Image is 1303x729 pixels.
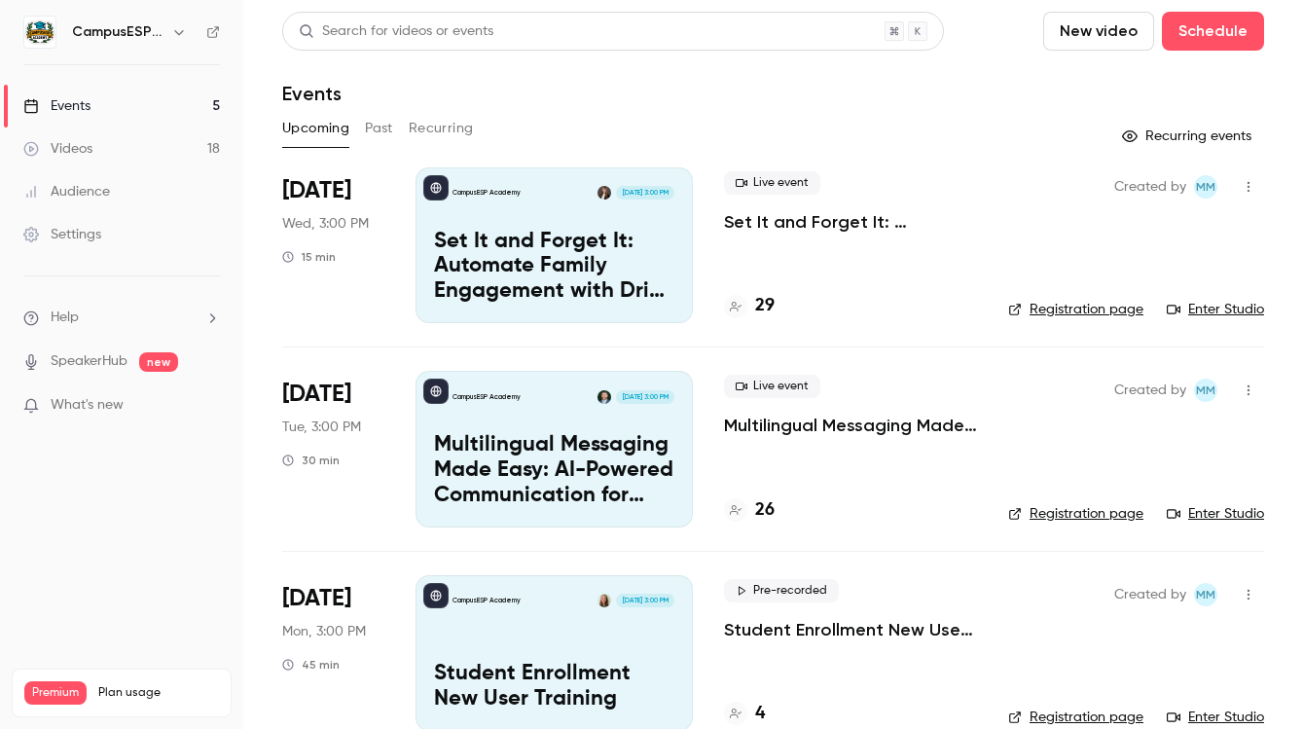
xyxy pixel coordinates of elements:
[282,214,369,234] span: Wed, 3:00 PM
[1114,379,1186,402] span: Created by
[755,293,775,319] h4: 29
[1194,583,1217,606] span: Mairin Matthews
[1167,504,1264,524] a: Enter Studio
[434,433,674,508] p: Multilingual Messaging Made Easy: AI-Powered Communication for Spanish-Speaking Families
[1162,12,1264,51] button: Schedule
[1196,379,1215,402] span: MM
[282,622,366,641] span: Mon, 3:00 PM
[597,186,611,200] img: Rebecca McCrory
[724,375,820,398] span: Live event
[72,22,163,42] h6: CampusESP Academy
[23,182,110,201] div: Audience
[23,96,90,116] div: Events
[452,596,521,605] p: CampusESP Academy
[139,352,178,372] span: new
[1008,708,1143,727] a: Registration page
[724,618,977,641] a: Student Enrollment New User Training
[1167,300,1264,319] a: Enter Studio
[1194,379,1217,402] span: Mairin Matthews
[23,139,92,159] div: Videos
[282,657,340,673] div: 45 min
[1114,175,1186,199] span: Created by
[282,167,384,323] div: Oct 8 Wed, 3:00 PM (America/New York)
[24,17,55,48] img: CampusESP Academy
[282,379,351,410] span: [DATE]
[51,351,127,372] a: SpeakerHub
[1114,583,1186,606] span: Created by
[616,390,673,404] span: [DATE] 3:00 PM
[616,186,673,200] span: [DATE] 3:00 PM
[416,167,693,323] a: Set It and Forget It: Automate Family Engagement with Drip Text MessagesCampusESP AcademyRebecca ...
[282,113,349,144] button: Upcoming
[23,308,220,328] li: help-dropdown-opener
[197,397,220,415] iframe: Noticeable Trigger
[1196,175,1215,199] span: MM
[299,21,493,42] div: Search for videos or events
[755,701,765,727] h4: 4
[724,414,977,437] a: Multilingual Messaging Made Easy: AI-Powered Communication for Spanish-Speaking Families
[282,371,384,527] div: Oct 14 Tue, 3:00 PM (America/New York)
[98,685,219,701] span: Plan usage
[724,293,775,319] a: 29
[282,175,351,206] span: [DATE]
[616,594,673,607] span: [DATE] 3:00 PM
[724,210,977,234] a: Set It and Forget It: Automate Family Engagement with Drip Text Messages
[1167,708,1264,727] a: Enter Studio
[724,579,839,602] span: Pre-recorded
[597,594,611,607] img: Mairin Matthews
[51,308,79,328] span: Help
[724,497,775,524] a: 26
[597,390,611,404] img: Albert Perera
[365,113,393,144] button: Past
[282,453,340,468] div: 30 min
[1194,175,1217,199] span: Mairin Matthews
[1008,300,1143,319] a: Registration page
[755,497,775,524] h4: 26
[282,249,336,265] div: 15 min
[434,662,674,712] p: Student Enrollment New User Training
[51,395,124,416] span: What's new
[452,392,521,402] p: CampusESP Academy
[23,225,101,244] div: Settings
[724,701,765,727] a: 4
[282,418,361,437] span: Tue, 3:00 PM
[1113,121,1264,152] button: Recurring events
[1043,12,1154,51] button: New video
[452,188,521,198] p: CampusESP Academy
[24,681,87,705] span: Premium
[282,583,351,614] span: [DATE]
[409,113,474,144] button: Recurring
[282,82,342,105] h1: Events
[1008,504,1143,524] a: Registration page
[724,171,820,195] span: Live event
[1196,583,1215,606] span: MM
[434,230,674,305] p: Set It and Forget It: Automate Family Engagement with Drip Text Messages
[416,371,693,527] a: Multilingual Messaging Made Easy: AI-Powered Communication for Spanish-Speaking FamiliesCampusESP...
